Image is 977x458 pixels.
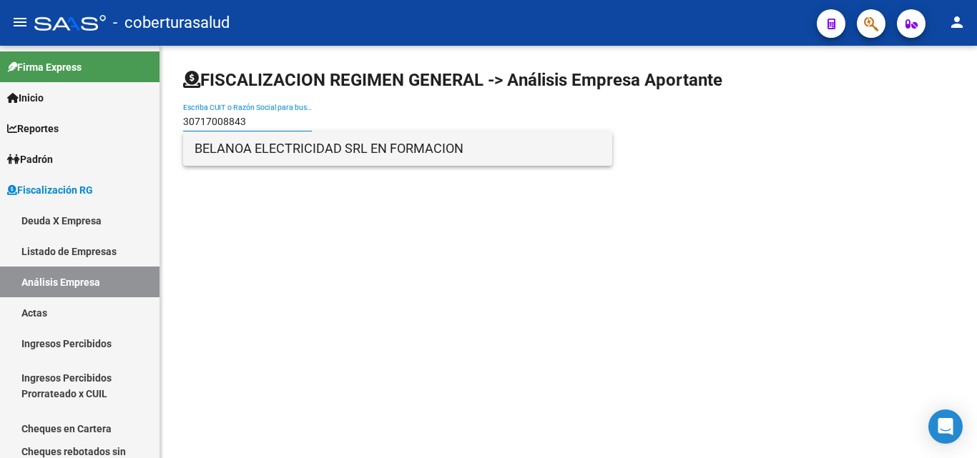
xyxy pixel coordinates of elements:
span: Inicio [7,90,44,106]
span: Padrón [7,151,53,167]
span: Fiscalización RG [7,182,93,198]
div: Open Intercom Messenger [928,409,963,444]
h1: FISCALIZACION REGIMEN GENERAL -> Análisis Empresa Aportante [183,69,722,91]
mat-icon: person [948,14,966,31]
span: BELANOA ELECTRICIDAD SRL EN FORMACION [195,131,601,166]
span: - coberturasalud [113,7,230,39]
span: Reportes [7,121,59,136]
span: Firma Express [7,59,82,75]
mat-icon: menu [11,14,29,31]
